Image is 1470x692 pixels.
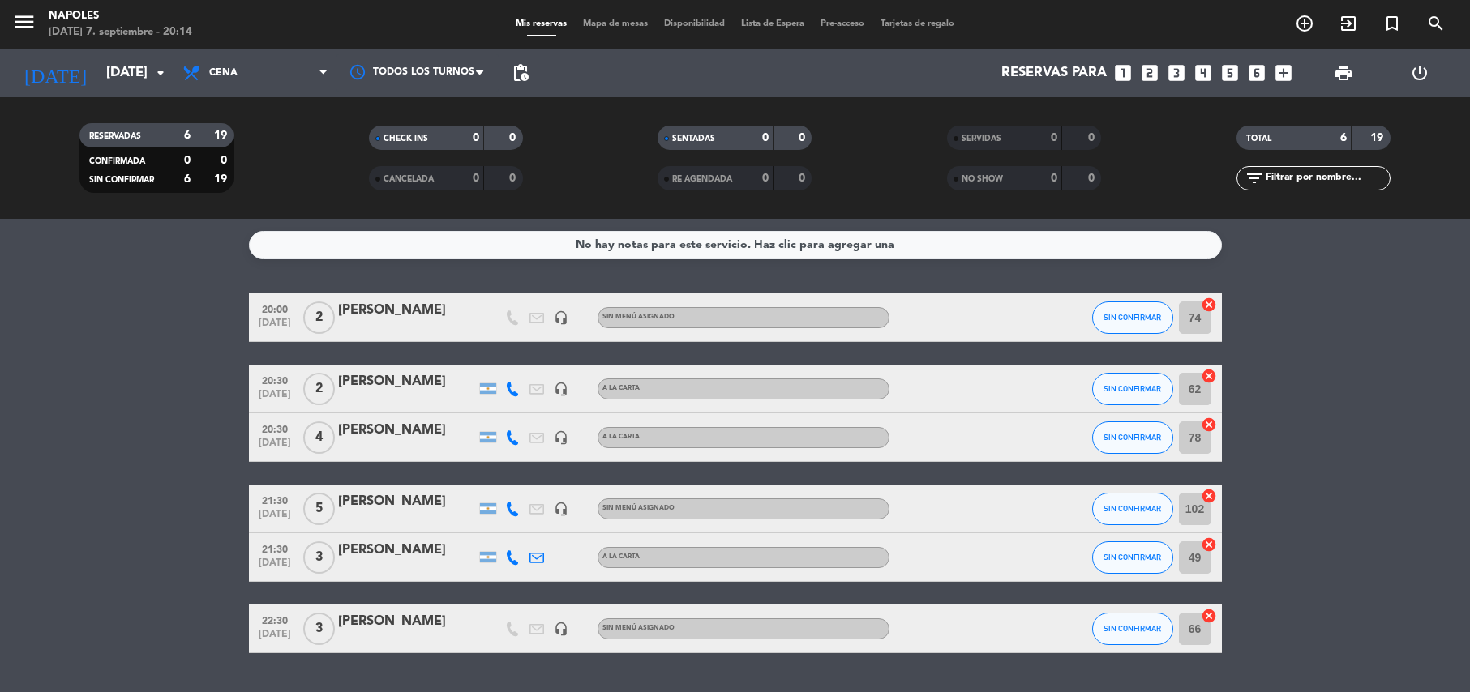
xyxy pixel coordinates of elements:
div: [PERSON_NAME] [338,420,476,441]
span: Mapa de mesas [575,19,656,28]
i: power_settings_new [1410,63,1429,83]
span: A LA CARTA [602,434,640,440]
span: [DATE] [255,509,295,528]
span: SIN CONFIRMAR [1104,313,1161,322]
span: 20:30 [255,370,295,389]
div: [PERSON_NAME] [338,491,476,512]
i: headset_mic [554,430,568,445]
div: [PERSON_NAME] [338,300,476,321]
i: arrow_drop_down [151,63,170,83]
span: RESERVADAS [89,132,141,140]
span: Disponibilidad [656,19,733,28]
span: Sin menú asignado [602,314,675,320]
i: looks_6 [1246,62,1267,83]
span: 2 [303,301,335,334]
strong: 19 [214,130,230,141]
div: [DATE] 7. septiembre - 20:14 [49,24,192,41]
strong: 0 [762,132,769,143]
strong: 0 [1051,132,1057,143]
strong: 0 [1088,132,1098,143]
span: SIN CONFIRMAR [89,176,154,184]
i: headset_mic [554,310,568,325]
button: SIN CONFIRMAR [1092,493,1173,525]
span: SIN CONFIRMAR [1104,504,1161,513]
span: CHECK INS [384,135,428,143]
button: SIN CONFIRMAR [1092,373,1173,405]
i: cancel [1201,416,1217,433]
strong: 0 [509,173,519,184]
strong: 0 [799,173,808,184]
span: [DATE] [255,629,295,647]
span: SIN CONFIRMAR [1104,384,1161,393]
strong: 0 [184,155,191,166]
i: headset_mic [554,382,568,396]
strong: 0 [221,155,230,166]
i: cancel [1201,297,1217,313]
i: cancel [1201,488,1217,504]
span: Mis reservas [508,19,575,28]
button: menu [12,10,36,40]
div: Napoles [49,8,192,24]
i: search [1426,14,1446,33]
span: SIN CONFIRMAR [1104,553,1161,562]
span: 22:30 [255,610,295,629]
strong: 19 [214,173,230,185]
span: pending_actions [511,63,530,83]
span: Cena [209,67,238,79]
span: Lista de Espera [733,19,812,28]
span: Reservas para [1001,66,1107,81]
span: CONFIRMADA [89,157,145,165]
strong: 0 [799,132,808,143]
i: headset_mic [554,502,568,516]
div: [PERSON_NAME] [338,540,476,561]
span: Tarjetas de regalo [872,19,962,28]
strong: 6 [184,130,191,141]
i: looks_4 [1193,62,1214,83]
span: SIN CONFIRMAR [1104,624,1161,633]
i: looks_3 [1166,62,1187,83]
button: SIN CONFIRMAR [1092,541,1173,574]
strong: 0 [762,173,769,184]
i: cancel [1201,608,1217,624]
strong: 0 [473,132,479,143]
i: [DATE] [12,55,98,91]
i: looks_two [1139,62,1160,83]
i: looks_5 [1219,62,1241,83]
i: filter_list [1245,169,1264,188]
span: 5 [303,493,335,525]
span: 21:30 [255,490,295,509]
i: cancel [1201,536,1217,553]
span: CANCELADA [384,175,434,183]
strong: 6 [1340,132,1347,143]
div: LOG OUT [1382,49,1458,97]
div: No hay notas para este servicio. Haz clic para agregar una [576,236,894,254]
input: Filtrar por nombre... [1264,169,1390,187]
strong: 0 [509,132,519,143]
button: SIN CONFIRMAR [1092,421,1173,454]
div: [PERSON_NAME] [338,371,476,392]
button: SIN CONFIRMAR [1092,301,1173,334]
strong: 0 [1088,173,1098,184]
span: Pre-acceso [812,19,872,28]
span: [DATE] [255,318,295,336]
span: 20:00 [255,299,295,318]
i: looks_one [1112,62,1134,83]
span: Sin menú asignado [602,625,675,631]
i: exit_to_app [1339,14,1358,33]
span: 2 [303,373,335,405]
span: 20:30 [255,419,295,438]
span: [DATE] [255,438,295,456]
span: SERVIDAS [962,135,1001,143]
button: SIN CONFIRMAR [1092,613,1173,645]
strong: 19 [1370,132,1386,143]
strong: 0 [473,173,479,184]
span: TOTAL [1246,135,1271,143]
span: SIN CONFIRMAR [1104,433,1161,442]
i: add_circle_outline [1295,14,1314,33]
div: [PERSON_NAME] [338,611,476,632]
span: 3 [303,613,335,645]
span: SENTADAS [672,135,715,143]
span: [DATE] [255,557,295,576]
span: Sin menú asignado [602,505,675,511]
span: A LA CARTA [602,385,640,391]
